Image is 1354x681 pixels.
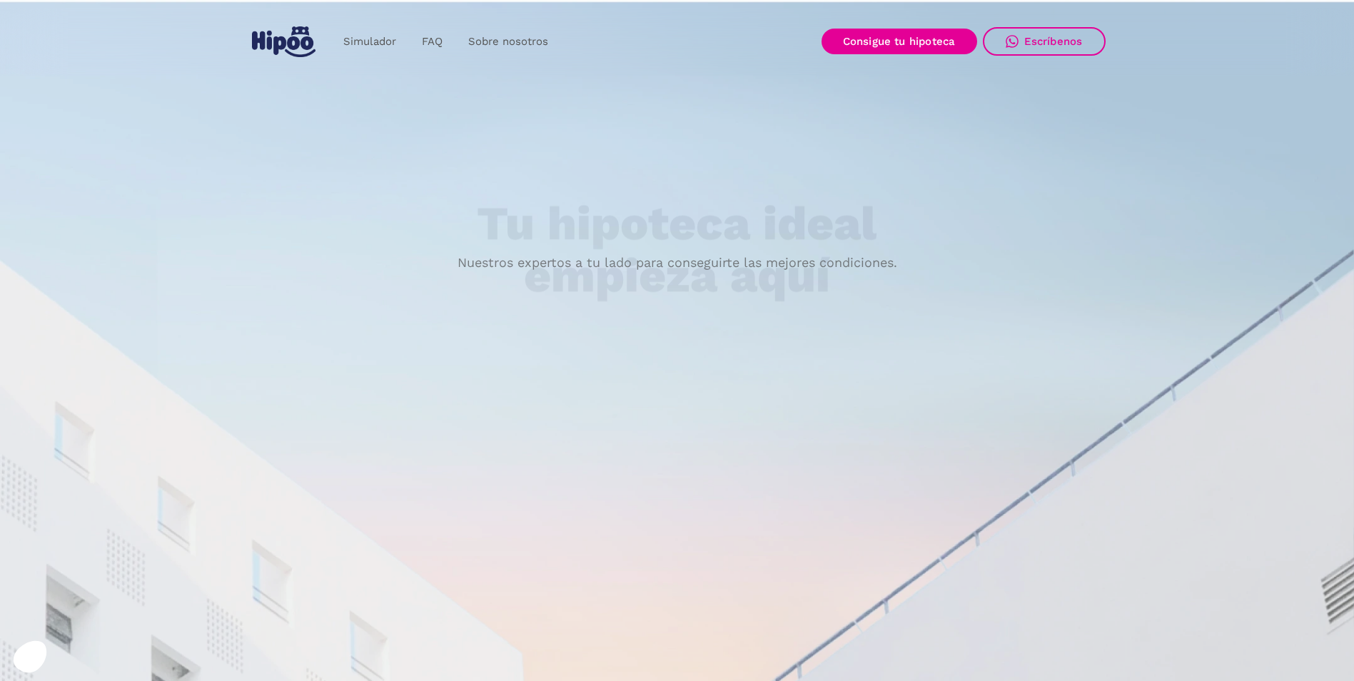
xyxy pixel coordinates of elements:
[330,28,409,56] a: Simulador
[409,28,455,56] a: FAQ
[1024,35,1083,48] div: Escríbenos
[249,21,319,63] a: home
[822,29,977,54] a: Consigue tu hipoteca
[983,27,1106,56] a: Escríbenos
[406,198,947,302] h1: Tu hipoteca ideal empieza aquí
[455,28,561,56] a: Sobre nosotros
